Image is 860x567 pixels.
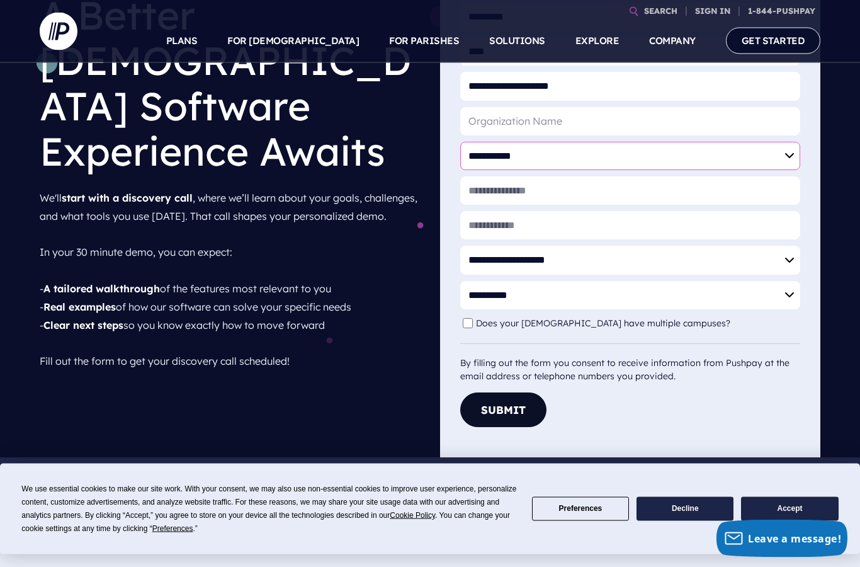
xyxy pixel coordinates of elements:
label: Does your [DEMOGRAPHIC_DATA] have multiple campuses? [476,319,737,329]
a: PLANS [166,19,198,63]
a: COMPANY [649,19,696,63]
strong: Real examples [43,301,116,314]
div: We use essential cookies to make our site work. With your consent, we may also use non-essential ... [21,483,516,535]
a: SOLUTIONS [489,19,545,63]
strong: Clear next steps [43,319,123,332]
span: Preferences [152,524,193,533]
button: Preferences [532,497,629,522]
strong: A tailored walkthrough [43,283,160,295]
button: Leave a message! [716,520,847,558]
a: EXPLORE [575,19,620,63]
a: FOR PARISHES [389,19,459,63]
button: Submit [460,393,546,428]
div: By filling out the form you consent to receive information from Pushpay at the email address or t... [460,344,800,384]
span: Leave a message! [748,532,841,546]
button: Accept [741,497,838,522]
a: FOR [DEMOGRAPHIC_DATA] [227,19,359,63]
strong: start with a discovery call [62,192,193,205]
button: Decline [637,497,733,522]
input: Organization Name [460,108,800,136]
p: We'll , where we’ll learn about your goals, challenges, and what tools you use [DATE]. That call ... [40,185,420,376]
a: GET STARTED [726,28,821,54]
span: Cookie Policy [390,511,435,520]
